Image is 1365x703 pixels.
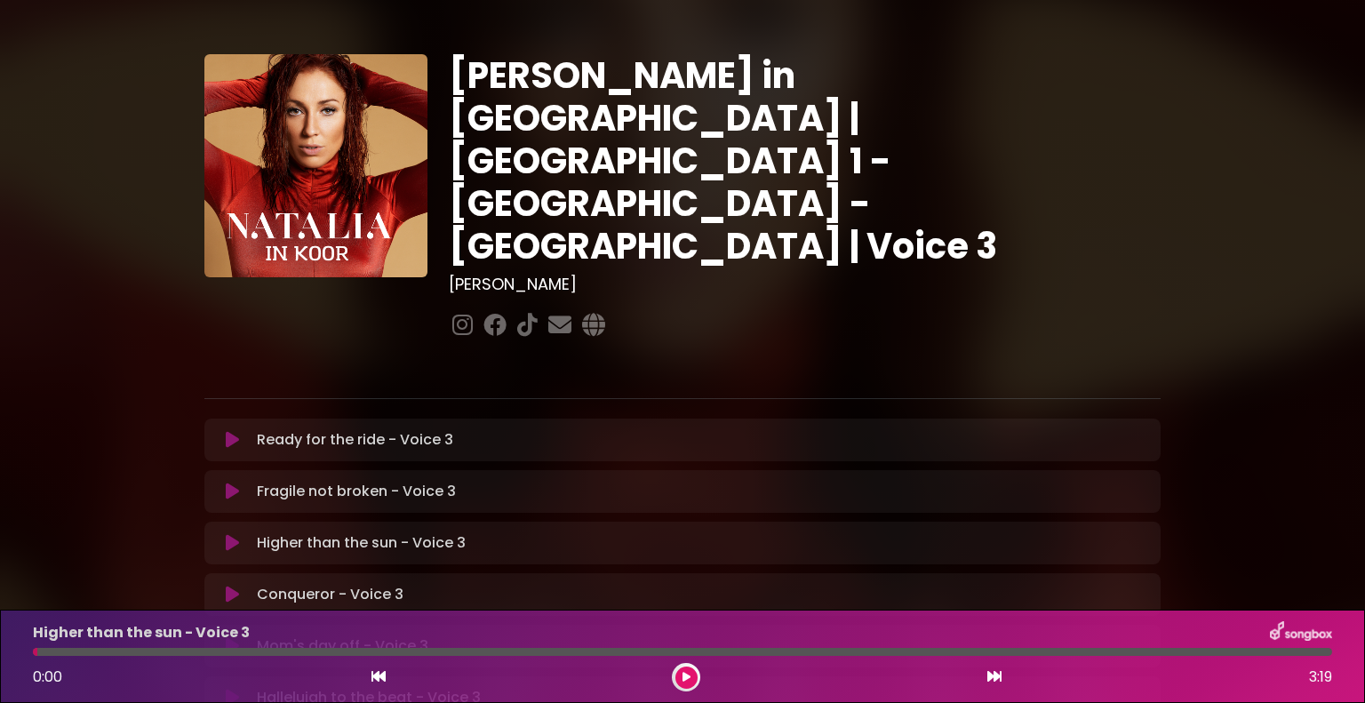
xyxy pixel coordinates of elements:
p: Higher than the sun - Voice 3 [33,622,250,643]
span: 0:00 [33,667,62,687]
p: Higher than the sun - Voice 3 [257,532,466,554]
h1: [PERSON_NAME] in [GEOGRAPHIC_DATA] | [GEOGRAPHIC_DATA] 1 - [GEOGRAPHIC_DATA] - [GEOGRAPHIC_DATA] ... [449,54,1161,268]
img: songbox-logo-white.png [1270,621,1332,644]
p: Fragile not broken - Voice 3 [257,481,456,502]
p: Ready for the ride - Voice 3 [257,429,453,451]
h3: [PERSON_NAME] [449,275,1161,294]
img: YTVS25JmS9CLUqXqkEhs [204,54,427,277]
p: Conqueror - Voice 3 [257,584,403,605]
span: 3:19 [1309,667,1332,688]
